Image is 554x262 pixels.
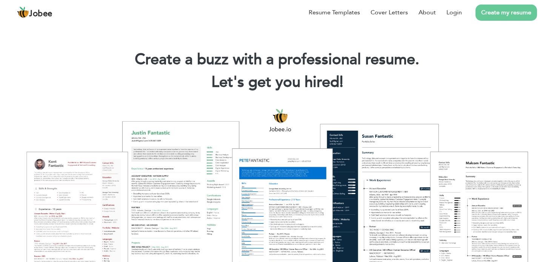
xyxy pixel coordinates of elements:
span: Jobee [29,10,52,18]
a: Login [446,8,462,17]
h2: Let's [11,72,543,92]
a: Create my resume [476,5,537,21]
img: jobee.io [17,6,29,18]
a: Jobee [17,6,52,18]
span: get you hired! [248,72,343,92]
a: About [419,8,436,17]
a: Cover Letters [371,8,408,17]
a: Resume Templates [309,8,360,17]
h1: Create a buzz with a professional resume. [11,50,543,69]
span: | [340,72,343,92]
